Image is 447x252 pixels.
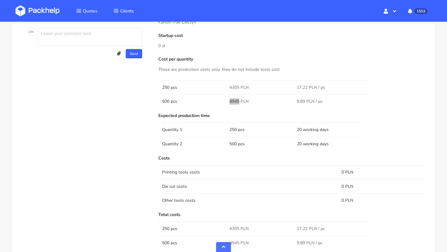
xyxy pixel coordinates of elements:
td: 0 PLN [338,193,427,207]
p: 0 zł [158,43,427,49]
span: Clients [120,8,134,14]
span: M [31,28,34,36]
td: 0 PLN [338,179,427,193]
p: Cost per quantity [158,57,427,62]
button: 1553 [403,5,431,16]
td: Quantity 2 [158,137,226,151]
span: 9.89 PLN / pc [297,240,323,246]
span: 17.22 PLN / pc [297,84,325,91]
td: 0 PLN [338,165,427,179]
td: 500 pcs [158,94,226,108]
span: 4305 PLN [229,226,249,232]
span: 4305 PLN [229,84,249,91]
span: 17.22 PLN / pc [297,226,325,232]
img: Dashboard [16,5,60,16]
p: These are production costs only, they do not include tools cost [158,66,427,73]
button: Send [126,49,142,58]
p: Expected production time [158,113,427,118]
p: Total costs [158,212,427,217]
td: 20 working days [293,137,360,151]
p: Costs [158,156,427,161]
td: Other tools costs [158,193,338,207]
span: 1553 [414,8,427,14]
a: Quotes [69,5,105,16]
span: 4945 PLN [229,98,249,105]
td: Die cut costs [158,179,338,193]
td: 250 pcs [158,222,226,236]
span: C [29,28,31,36]
td: Quantity 1 [158,123,226,137]
span: Quotes [83,8,97,14]
span: 9.89 PLN / pc [297,98,323,105]
p: Startup cost [158,33,427,38]
span: 4945 PLN [229,240,249,246]
td: 500 pcs [226,137,293,151]
p: Karton-Pak Cieszyn [158,19,427,26]
td: 500 pcs [158,236,226,250]
td: 20 working days [293,123,360,137]
td: 250 pcs [226,123,293,137]
a: Clients [106,5,141,16]
td: 250 pcs [158,80,226,94]
td: Printing tools costs [158,165,338,179]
